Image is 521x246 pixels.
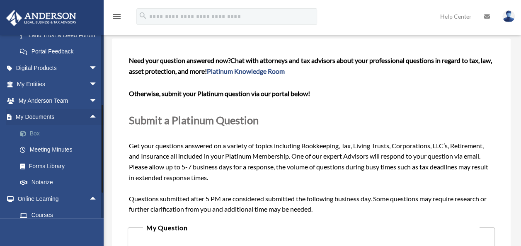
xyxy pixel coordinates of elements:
a: Meeting Minutes [12,142,110,158]
a: menu [112,14,122,22]
a: My Entitiesarrow_drop_down [6,76,110,93]
legend: My Question [143,222,480,234]
a: My Anderson Teamarrow_drop_down [6,92,110,109]
span: arrow_drop_up [89,109,106,126]
a: My Documentsarrow_drop_up [6,109,110,125]
b: Otherwise, submit your Platinum question via our portal below! [128,89,310,97]
span: arrow_drop_down [89,92,106,109]
span: arrow_drop_up [89,191,106,207]
span: Get your questions answered on a variety of topics including Bookkeeping, Tax, Living Trusts, Cor... [128,56,494,213]
a: Courses [12,207,110,224]
a: Digital Productsarrow_drop_down [6,60,110,76]
a: Online Learningarrow_drop_up [6,191,110,207]
a: Forms Library [12,158,110,174]
img: User Pic [502,10,515,22]
a: Portal Feedback [12,43,110,60]
a: Notarize [12,174,110,191]
img: Anderson Advisors Platinum Portal [4,10,79,26]
i: menu [112,12,122,22]
span: Chat with attorneys and tax advisors about your professional questions in regard to tax, law, ass... [128,56,492,75]
span: Submit a Platinum Question [128,114,258,126]
a: Box [12,125,110,142]
a: Land Trust & Deed Forum [12,27,110,43]
span: arrow_drop_down [89,76,106,93]
i: search [138,11,148,20]
span: arrow_drop_down [89,60,106,77]
a: Platinum Knowledge Room [206,67,284,75]
span: Need your question answered now? [128,56,230,64]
